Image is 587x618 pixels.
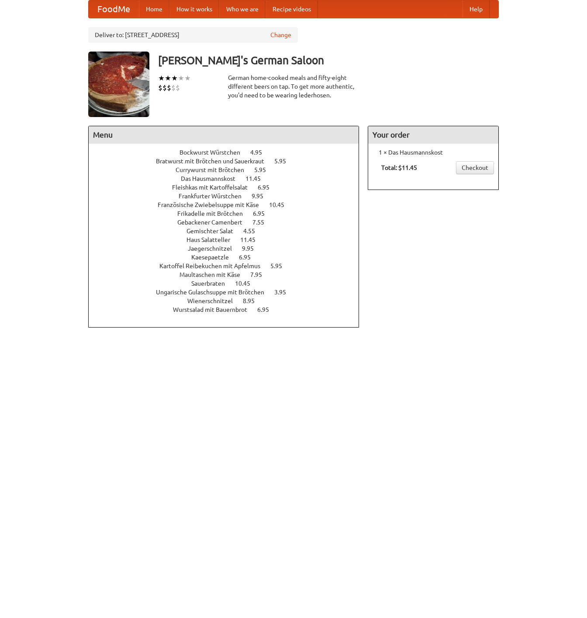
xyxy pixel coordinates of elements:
a: Haus Salatteller 11.45 [186,236,272,243]
a: Recipe videos [266,0,318,18]
a: Frankfurter Würstchen 9.95 [179,193,280,200]
a: Who we are [219,0,266,18]
h3: [PERSON_NAME]'s German Saloon [158,52,499,69]
a: Wienerschnitzel 8.95 [187,297,271,304]
span: Französische Zwiebelsuppe mit Käse [158,201,268,208]
li: ★ [171,73,178,83]
a: FoodMe [89,0,139,18]
span: 9.95 [242,245,262,252]
b: Total: $11.45 [381,164,417,171]
span: Ungarische Gulaschsuppe mit Brötchen [156,289,273,296]
a: Home [139,0,169,18]
li: 1 × Das Hausmannskost [373,148,494,157]
span: Gebackener Camenbert [177,219,251,226]
span: 6.95 [239,254,259,261]
div: Deliver to: [STREET_ADDRESS] [88,27,298,43]
a: Gemischter Salat 4.55 [186,228,271,235]
div: German home-cooked meals and fifty-eight different beers on tap. To get more authentic, you'd nee... [228,73,359,100]
a: Maultaschen mit Käse 7.95 [180,271,278,278]
img: angular.jpg [88,52,149,117]
a: Wurstsalad mit Bauernbrot 6.95 [173,306,285,313]
span: Das Hausmannskost [181,175,244,182]
span: Haus Salatteller [186,236,239,243]
span: 11.45 [240,236,264,243]
span: 7.95 [250,271,271,278]
li: ★ [165,73,171,83]
span: Fleishkas mit Kartoffelsalat [172,184,256,191]
li: $ [176,83,180,93]
span: Currywurst mit Brötchen [176,166,253,173]
span: Frikadelle mit Brötchen [177,210,252,217]
span: Wurstsalad mit Bauernbrot [173,306,256,313]
a: Currywurst mit Brötchen 5.95 [176,166,282,173]
span: 8.95 [243,297,263,304]
li: $ [167,83,171,93]
li: ★ [158,73,165,83]
a: How it works [169,0,219,18]
span: Bockwurst Würstchen [180,149,249,156]
a: Frikadelle mit Brötchen 6.95 [177,210,281,217]
span: 6.95 [258,184,278,191]
span: Kartoffel Reibekuchen mit Apfelmus [159,262,269,269]
h4: Your order [368,126,498,144]
a: Help [463,0,490,18]
a: Jaegerschnitzel 9.95 [188,245,270,252]
a: Kaesepaetzle 6.95 [191,254,267,261]
li: ★ [184,73,191,83]
a: Bockwurst Würstchen 4.95 [180,149,278,156]
span: 5.95 [254,166,275,173]
a: Das Hausmannskost 11.45 [181,175,277,182]
a: Gebackener Camenbert 7.55 [177,219,280,226]
span: 6.95 [253,210,273,217]
a: Bratwurst mit Brötchen und Sauerkraut 5.95 [156,158,302,165]
span: Sauerbraten [191,280,234,287]
li: $ [162,83,167,93]
a: Change [270,31,291,39]
span: 5.95 [274,158,295,165]
span: 4.95 [250,149,271,156]
span: 11.45 [245,175,269,182]
span: 6.95 [257,306,278,313]
span: Frankfurter Würstchen [179,193,250,200]
span: 3.95 [274,289,295,296]
span: 10.45 [269,201,293,208]
span: Wienerschnitzel [187,297,242,304]
a: Ungarische Gulaschsuppe mit Brötchen 3.95 [156,289,302,296]
a: Fleishkas mit Kartoffelsalat 6.95 [172,184,286,191]
li: $ [158,83,162,93]
a: Französische Zwiebelsuppe mit Käse 10.45 [158,201,300,208]
span: 4.55 [243,228,264,235]
li: $ [171,83,176,93]
span: Maultaschen mit Käse [180,271,249,278]
li: ★ [178,73,184,83]
span: Bratwurst mit Brötchen und Sauerkraut [156,158,273,165]
h4: Menu [89,126,359,144]
a: Sauerbraten 10.45 [191,280,266,287]
span: 10.45 [235,280,259,287]
span: Gemischter Salat [186,228,242,235]
a: Kartoffel Reibekuchen mit Apfelmus 5.95 [159,262,298,269]
span: 5.95 [270,262,291,269]
span: Jaegerschnitzel [188,245,241,252]
span: 7.55 [252,219,273,226]
a: Checkout [456,161,494,174]
span: Kaesepaetzle [191,254,238,261]
span: 9.95 [252,193,272,200]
